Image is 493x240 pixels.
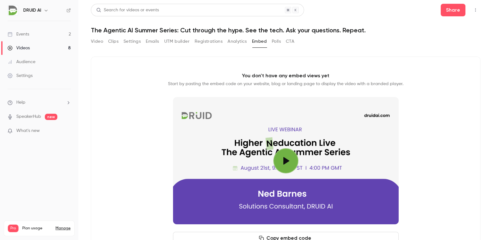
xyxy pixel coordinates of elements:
button: UTM builder [164,36,190,46]
section: Cover [173,97,399,224]
button: Video [91,36,103,46]
button: CTA [286,36,294,46]
span: Plan usage [22,226,52,231]
button: Embed [252,36,267,46]
button: Registrations [195,36,223,46]
span: Help [16,99,25,106]
button: Emails [146,36,159,46]
div: Search for videos or events [96,7,159,14]
button: Analytics [228,36,247,46]
p: Start by pasting the embed code on your website, blog or landing page to display the video with a... [168,81,403,87]
button: Play video [273,148,298,173]
h1: The Agentic AI Summer Series: Cut through the hype. See the tech. Ask your questions. Repeat. [91,26,480,34]
li: help-dropdown-opener [8,99,71,106]
button: Top Bar Actions [470,5,480,15]
p: You don't have any embed views yet [242,72,329,79]
button: Settings [123,36,141,46]
button: Polls [272,36,281,46]
button: Share [441,4,465,16]
span: Pro [8,225,18,232]
h6: DRUID AI [23,7,41,14]
div: Events [8,31,29,37]
span: What's new [16,128,40,134]
a: Manage [55,226,71,231]
div: Audience [8,59,35,65]
span: new [45,114,57,120]
img: DRUID AI [8,5,18,15]
div: Settings [8,73,33,79]
div: Videos [8,45,30,51]
button: Clips [108,36,118,46]
a: SpeakerHub [16,113,41,120]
